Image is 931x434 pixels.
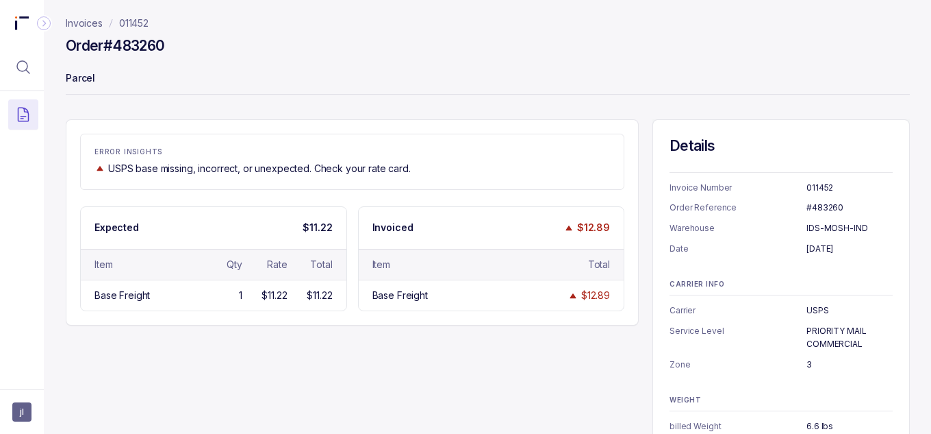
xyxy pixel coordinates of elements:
[12,402,31,422] button: User initials
[94,163,105,173] img: trend image
[8,52,38,82] button: Menu Icon Button MagnifyingGlassIcon
[669,181,806,195] p: Invoice Number
[669,324,806,351] p: Service Level
[563,223,574,233] img: trend image
[36,15,52,32] div: Collapse Icon
[806,358,893,372] p: 3
[66,16,103,30] a: Invoices
[119,16,149,30] a: 011452
[669,304,893,372] ul: Information Summary
[372,289,428,302] div: Base Freight
[669,358,806,372] p: Zone
[806,304,893,317] p: USPS
[806,324,893,351] p: PRIORITY MAIL COMMERCIAL
[310,258,332,272] div: Total
[806,420,893,433] p: 6.6 lbs
[66,16,149,30] nav: breadcrumb
[806,201,893,215] p: #483260
[108,162,411,176] p: USPS base missing, incorrect, or unexpected. Check your rate card.
[669,181,893,256] ul: Information Summary
[669,280,893,289] p: CARRIER INFO
[669,136,893,156] h4: Details
[94,148,610,156] p: ERROR INSIGHTS
[303,221,332,234] p: $11.22
[94,289,150,302] div: Base Freight
[669,242,806,256] p: Date
[806,181,893,195] p: 011452
[66,66,910,93] p: Parcel
[239,289,242,302] div: 1
[372,258,390,272] div: Item
[94,258,112,272] div: Item
[567,291,578,301] img: trend image
[8,99,38,130] button: Menu Icon Button DocumentTextIcon
[806,242,893,256] p: [DATE]
[577,221,610,234] p: $12.89
[372,221,413,234] p: Invoiced
[94,221,139,234] p: Expected
[588,258,610,272] div: Total
[669,304,806,317] p: Carrier
[307,289,332,302] div: $11.22
[262,289,287,302] div: $11.22
[669,420,893,433] ul: Information Summary
[581,289,610,302] div: $12.89
[227,258,242,272] div: Qty
[669,201,806,215] p: Order Reference
[669,420,806,433] p: billed Weight
[806,221,893,235] p: IDS-MOSH-IND
[66,36,164,56] h4: Order #483260
[267,258,287,272] div: Rate
[669,221,806,235] p: Warehouse
[669,396,893,405] p: WEIGHT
